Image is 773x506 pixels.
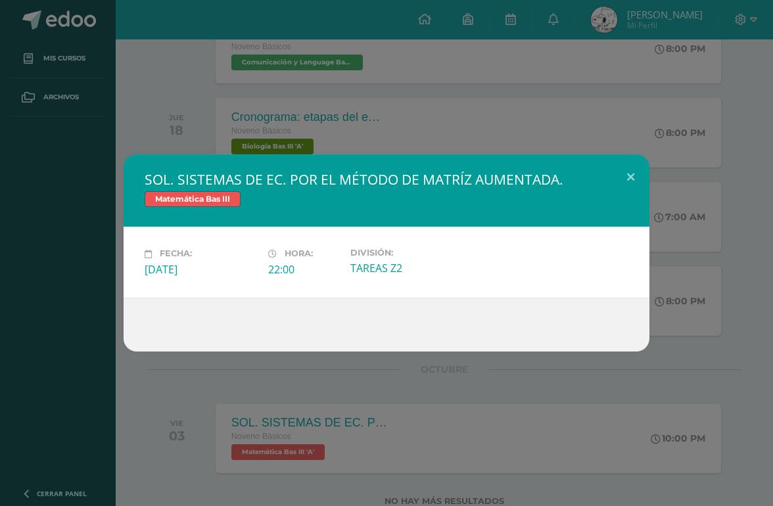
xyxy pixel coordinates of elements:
span: Matemática Bas III [145,191,241,207]
div: [DATE] [145,262,258,277]
div: 22:00 [268,262,340,277]
span: Fecha: [160,249,192,259]
label: División: [350,248,463,258]
span: Hora: [285,249,313,259]
button: Close (Esc) [612,154,649,199]
div: TAREAS Z2 [350,261,463,275]
h2: SOL. SISTEMAS DE EC. POR EL MÉTODO DE MATRÍZ AUMENTADA. [145,170,628,189]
